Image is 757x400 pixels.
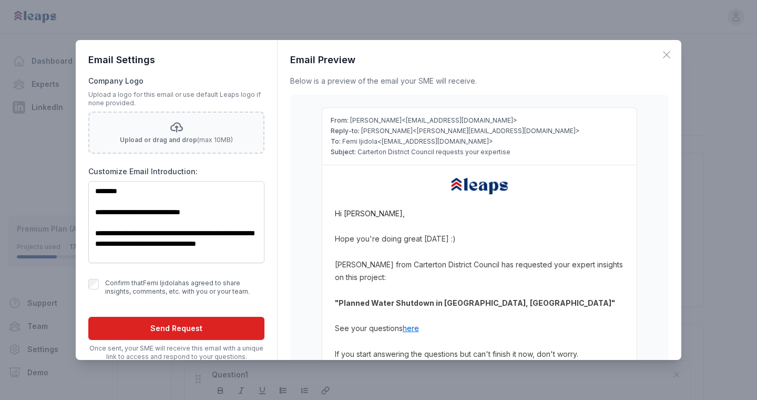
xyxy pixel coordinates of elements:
[335,207,624,221] p: Hi [PERSON_NAME],
[88,166,264,177] label: Customize Email Introduction:
[88,91,264,107] p: Upload a logo for this email or use default Leaps logo if none provided.
[105,279,264,296] p: Confirm that Femi Ijidola has agreed to share insights, comments, etc. with you or your team.
[335,348,624,361] p: If you start answering the questions but can't finish it now, don't worry.
[331,137,628,146] p: Femi Ijidola < [EMAIL_ADDRESS][DOMAIN_NAME] >
[290,53,669,67] h2: Email Preview
[331,116,628,125] p: [PERSON_NAME] <[EMAIL_ADDRESS][DOMAIN_NAME]>
[88,317,264,340] button: Send Request
[331,127,360,135] span: Reply-to:
[331,137,341,145] span: To:
[331,148,628,156] p: Carterton District Council requests your expertise
[331,148,356,156] span: Subject:
[403,324,419,333] span: here
[88,53,264,67] h2: Email Settings
[331,116,349,124] span: From:
[335,297,624,310] p: " Planned Water Shutdown in [GEOGRAPHIC_DATA], [GEOGRAPHIC_DATA] "
[335,233,624,246] p: Hope you're doing great [DATE] :)
[335,258,624,284] p: [PERSON_NAME] from Carterton District Council has requested your expert insights on this project:
[88,76,144,86] h3: Company Logo
[290,76,669,86] p: Below is a preview of the email your SME will receive.
[120,136,233,144] p: (max 10MB)
[448,178,511,195] img: Company Logo
[88,344,264,361] p: Once sent, your SME will receive this email with a unique link to access and respond to your ques...
[335,322,624,335] p: See your questions
[120,136,197,144] span: Upload or drag and drop
[331,127,628,135] p: [PERSON_NAME] < [PERSON_NAME][EMAIL_ADDRESS][DOMAIN_NAME] >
